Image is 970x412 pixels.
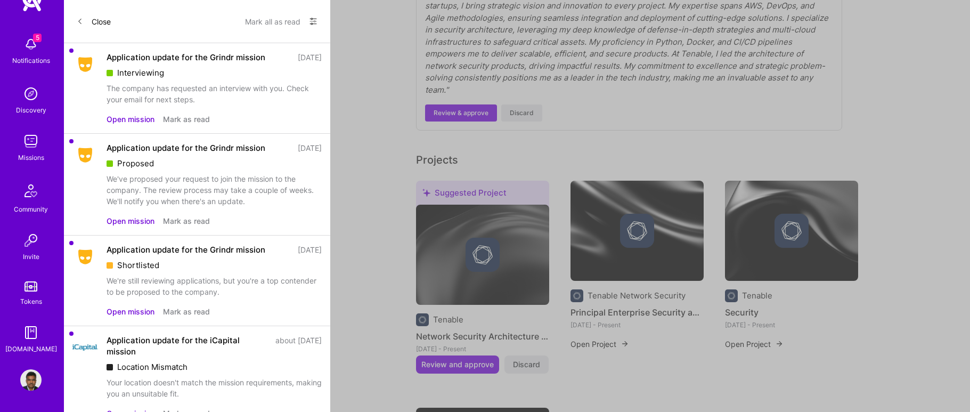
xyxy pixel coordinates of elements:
div: Community [14,204,48,215]
button: Mark as read [163,306,210,317]
img: tokens [25,281,37,292]
button: Open mission [107,306,154,317]
div: Shortlisted [107,260,322,271]
div: Application update for the iCapital mission [107,335,269,357]
div: Missions [18,152,44,163]
div: The company has requested an interview with you. Check your email for next steps. [107,83,322,105]
div: Interviewing [107,67,322,78]
div: [DATE] [298,244,322,255]
img: User Avatar [20,369,42,391]
img: discovery [20,83,42,104]
button: Open mission [107,215,154,227]
div: [DOMAIN_NAME] [5,343,57,354]
img: Community [18,178,44,204]
div: Application update for the Grindr mission [107,52,265,63]
img: Company Logo [72,335,98,360]
img: Invite [20,230,42,251]
div: Your location doesn't match the mission requirements, making you an unsuitable fit. [107,377,322,399]
div: We've proposed your request to join the mission to the company. The review process may take a cou... [107,173,322,207]
a: User Avatar [18,369,44,391]
button: Mark as read [163,215,210,227]
button: Close [77,13,111,30]
button: Mark all as read [245,13,300,30]
button: Mark as read [163,114,210,125]
img: Company Logo [72,146,98,165]
img: Company Logo [72,247,98,266]
div: about [DATE] [275,335,322,357]
div: Application update for the Grindr mission [107,244,265,255]
img: Company Logo [72,55,98,74]
button: Open mission [107,114,154,125]
div: Discovery [16,104,46,116]
div: Tokens [20,296,42,307]
div: Proposed [107,158,322,169]
div: Application update for the Grindr mission [107,142,265,154]
div: [DATE] [298,142,322,154]
div: [DATE] [298,52,322,63]
div: We're still reviewing applications, but you're a top contender to be proposed to the company. [107,275,322,297]
div: Location Mismatch [107,361,322,373]
div: Invite [23,251,39,262]
img: teamwork [20,131,42,152]
img: guide book [20,322,42,343]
